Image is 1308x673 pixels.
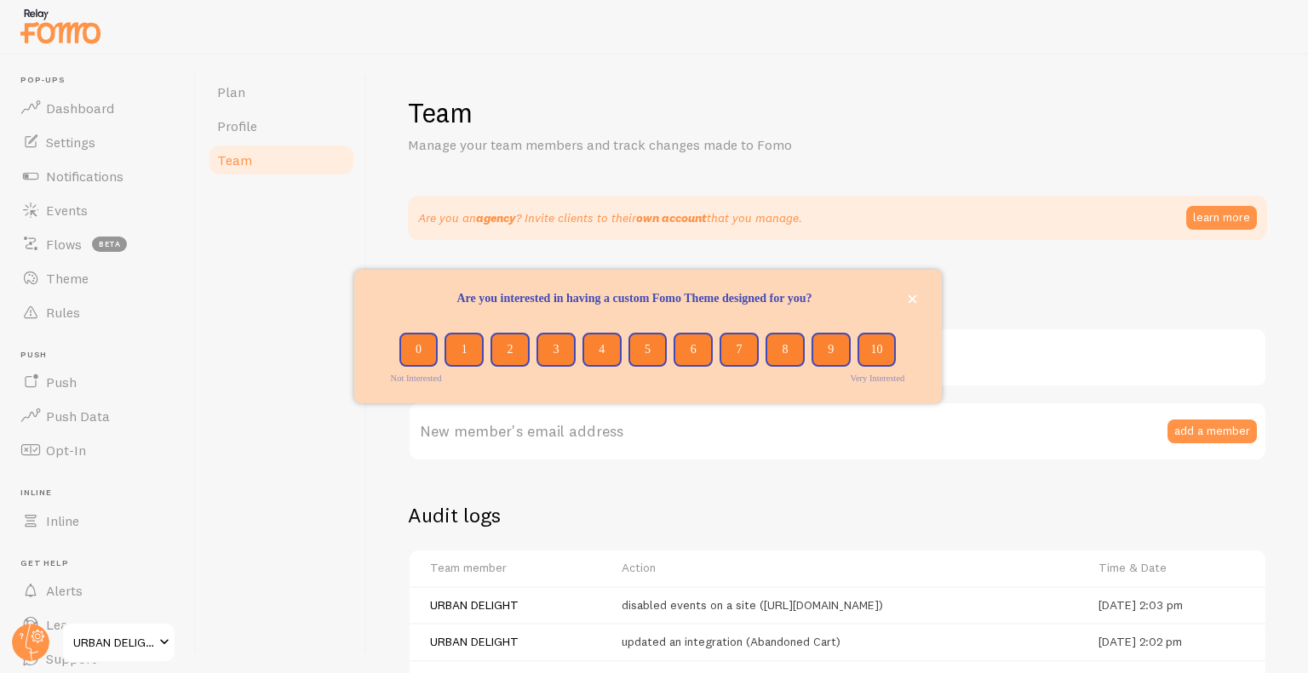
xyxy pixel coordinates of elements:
[10,504,186,538] a: Inline
[858,333,897,367] button: 10
[46,512,79,529] span: Inline
[207,75,356,109] a: Plan
[410,586,611,624] td: URBAN DELIGHT
[20,350,186,361] span: Push
[490,333,530,367] button: 2
[354,270,942,403] div: Are you interested in having a custom Fomo Theme designed for you?
[408,95,1267,130] h1: Team
[46,616,81,633] span: Learn
[1088,550,1265,586] th: Time & Date
[1167,419,1257,443] button: add a member
[46,442,86,459] span: Opt-In
[391,374,442,383] label: Not Interested
[408,402,1267,461] label: New member's email address
[20,488,186,499] span: Inline
[408,135,817,155] p: Manage your team members and track changes made to Fomo
[10,365,186,399] a: Push
[46,236,82,253] span: Flows
[20,558,186,569] span: Get Help
[636,210,707,225] strong: own account
[851,374,905,383] label: Very Interested
[92,237,127,252] span: beta
[10,91,186,125] a: Dashboard
[674,333,713,367] button: 6
[766,333,805,367] button: 8
[1088,623,1265,660] td: Mon, Aug 11th 2025, 2:02:34 pm
[720,333,759,367] button: 7
[10,399,186,433] a: Push Data
[1186,206,1257,230] a: learn more
[10,125,186,159] a: Settings
[10,261,186,295] a: Theme
[46,304,80,321] span: Rules
[812,333,851,367] button: 9
[18,4,103,48] img: fomo-relay-logo-orange.svg
[10,227,186,261] a: Flows beta
[20,75,186,86] span: Pop-ups
[445,333,484,367] button: 1
[46,582,83,599] span: Alerts
[476,210,516,225] strong: agency
[375,290,921,307] p: Are you interested in having a custom Fomo Theme designed for you?
[217,151,252,168] span: Team
[536,333,576,367] button: 3
[61,622,176,663] a: URBAN DELIGHT
[408,502,501,528] h2: Audit logs
[10,433,186,467] a: Opt-In
[46,134,95,151] span: Settings
[217,83,245,100] span: Plan
[636,210,799,225] em: that you manage
[418,209,802,226] div: Are you an ? Invite clients to their .
[611,586,1088,624] td: disabled events on a site ([URL][DOMAIN_NAME])
[410,623,611,660] td: URBAN DELIGHT
[10,607,186,642] a: Learn
[46,374,77,391] span: Push
[46,168,123,185] span: Notifications
[1088,586,1265,624] td: Mon, Aug 11th 2025, 2:03:40 pm
[46,270,89,287] span: Theme
[904,290,921,308] button: close,
[582,333,622,367] button: 4
[399,333,439,367] button: 0
[46,100,114,117] span: Dashboard
[10,573,186,607] a: Alerts
[628,333,668,367] button: 5
[217,117,257,134] span: Profile
[611,550,1088,586] th: Action
[10,159,186,193] a: Notifications
[207,143,356,177] a: Team
[46,408,110,425] span: Push Data
[46,202,88,219] span: Events
[10,193,186,227] a: Events
[10,295,186,329] a: Rules
[73,632,154,653] span: URBAN DELIGHT
[611,623,1088,660] td: updated an integration (Abandoned Cart)
[207,109,356,143] a: Profile
[410,550,611,586] th: Team member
